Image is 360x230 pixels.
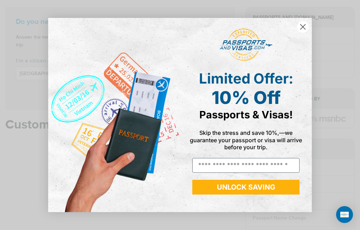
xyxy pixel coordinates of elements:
[199,109,293,121] span: Passports & Visas!
[48,18,180,212] img: de9cda0d-0715-46ca-9a25-073762a91ba7.png
[199,70,293,87] span: Limited Offer:
[336,206,353,223] div: Open Intercom Messenger
[220,28,272,61] img: passports and visas
[297,21,309,33] button: Close dialog
[212,87,281,108] span: 10% Off
[190,129,302,150] span: Skip the stress and save 10%,—we guarantee your passport or visa will arrive before your trip.
[192,180,300,195] button: UNLOCK SAVING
